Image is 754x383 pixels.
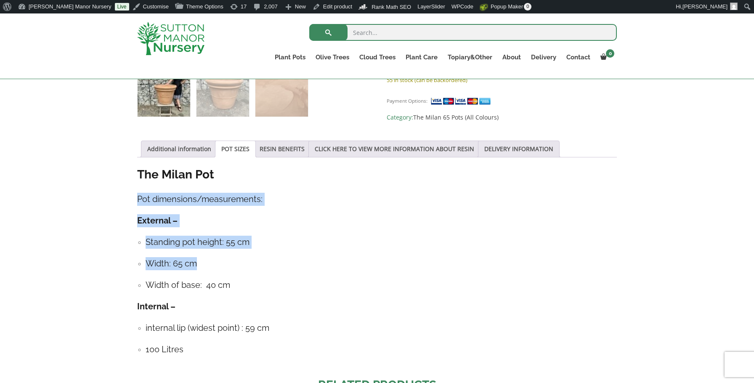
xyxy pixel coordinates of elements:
[606,49,614,58] span: 0
[255,64,308,117] img: POT PRODUCT DRAFT FOR AI - Image 3
[137,193,617,206] h4: Pot dimensions/measurements:
[147,141,211,157] a: Additional information
[430,97,494,106] img: payment supported
[137,168,214,181] strong: The Milan Pot
[137,22,204,55] img: logo
[372,4,411,10] span: Rank Math SEO
[387,98,427,104] small: Payment Options:
[137,301,175,311] strong: Internal –
[137,215,178,226] strong: External –
[115,3,129,11] a: Live
[413,113,499,121] a: The Milan 65 Pots (All Colours)
[146,322,617,335] h4: internal lip (widest point) : 59 cm
[146,257,617,270] h4: Width: 65 cm
[387,112,617,122] span: Category:
[443,51,497,63] a: Topiary&Other
[401,51,443,63] a: Plant Care
[146,236,617,249] h4: Standing pot height: 55 cm
[387,75,617,85] p: 55 in stock (can be backordered)
[146,343,617,356] h4: 100 Litres
[138,64,190,117] img: POT PRODUCT DRAFT FOR AI
[682,3,727,10] span: [PERSON_NAME]
[526,51,561,63] a: Delivery
[561,51,595,63] a: Contact
[309,24,617,41] input: Search...
[270,51,311,63] a: Plant Pots
[354,51,401,63] a: Cloud Trees
[146,279,617,292] h4: Width of base: 40 cm
[311,51,354,63] a: Olive Trees
[497,51,526,63] a: About
[196,64,249,117] img: POT PRODUCT DRAFT FOR AI - Image 2
[221,141,250,157] a: POT SIZES
[524,3,531,11] span: 0
[484,141,553,157] a: DELIVERY INFORMATION
[595,51,617,63] a: 0
[315,141,474,157] a: CLICK HERE TO VIEW MORE INFORMATION ABOUT RESIN
[260,141,305,157] a: RESIN BENEFITS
